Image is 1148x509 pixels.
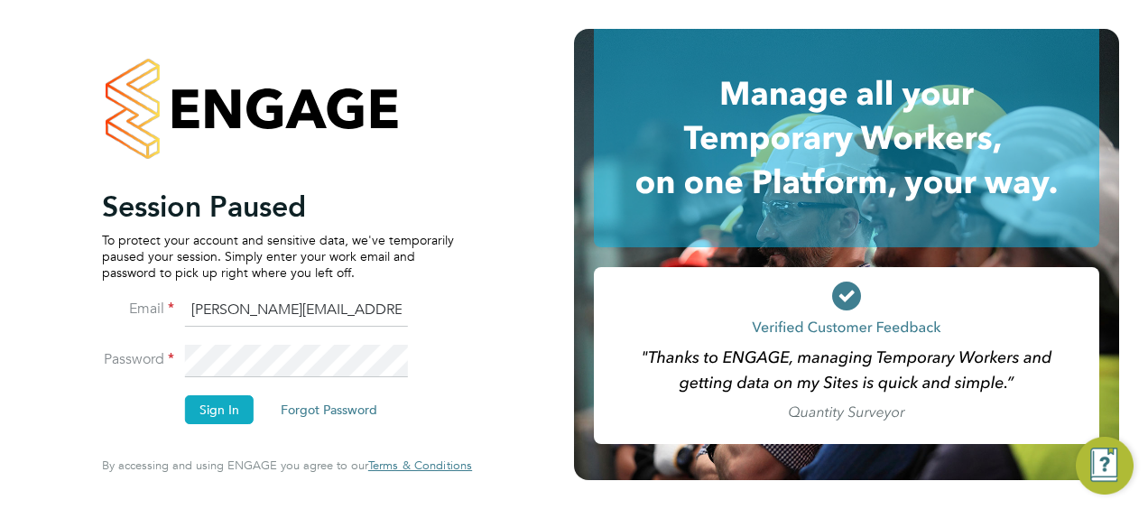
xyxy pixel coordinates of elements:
p: To protect your account and sensitive data, we've temporarily paused your session. Simply enter y... [102,232,454,282]
span: By accessing and using ENGAGE you agree to our [102,458,472,473]
label: Email [102,300,174,319]
button: Sign In [185,395,254,424]
button: Engage Resource Center [1076,437,1134,495]
label: Password [102,350,174,369]
button: Forgot Password [266,395,392,424]
a: Terms & Conditions [368,458,472,473]
input: Enter your work email... [185,294,408,327]
h2: Session Paused [102,189,454,225]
